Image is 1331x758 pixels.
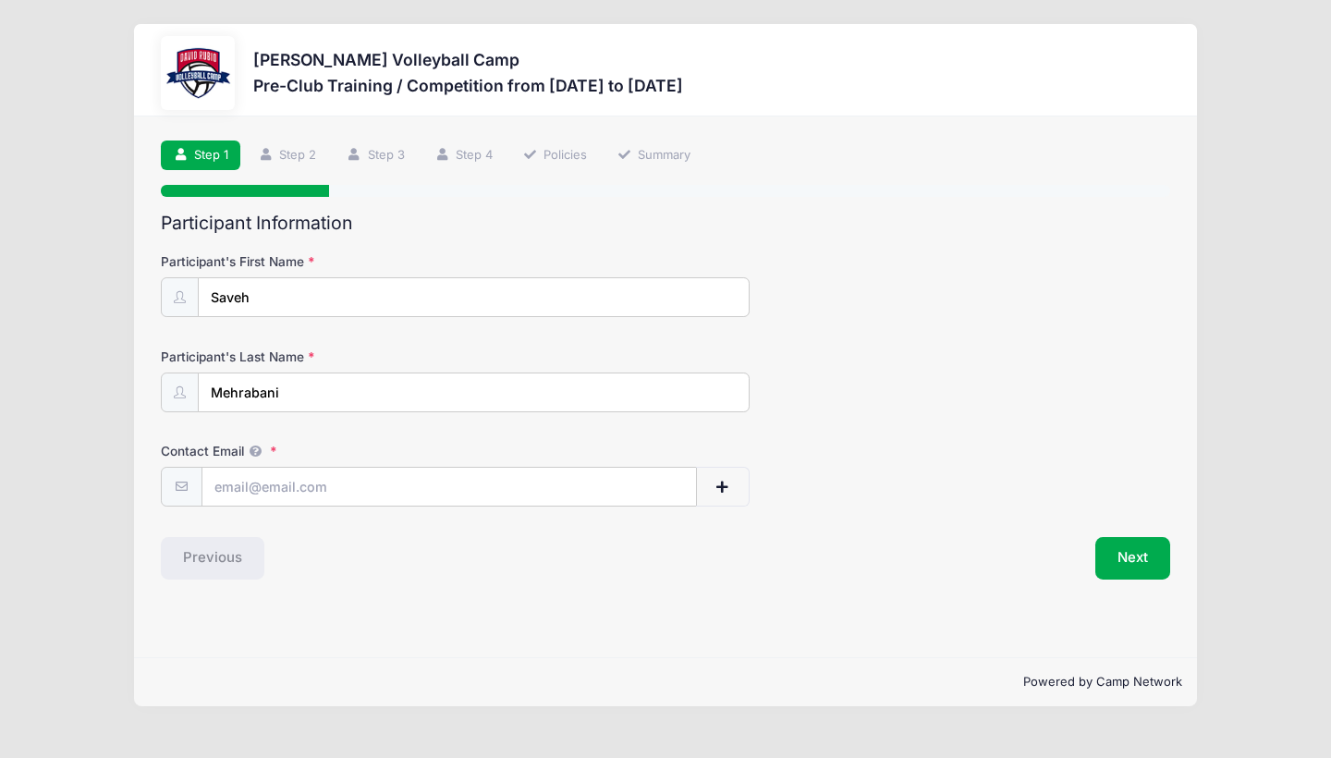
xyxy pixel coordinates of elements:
a: Step 2 [247,141,329,171]
a: Step 3 [335,141,417,171]
label: Participant's Last Name [161,348,497,366]
a: Policies [510,141,599,171]
input: Participant's Last Name [198,373,750,412]
h3: Pre-Club Training / Competition from [DATE] to [DATE] [253,76,683,95]
a: Step 1 [161,141,240,171]
h3: [PERSON_NAME] Volleyball Camp [253,50,683,69]
a: Summary [605,141,703,171]
input: email@email.com [201,467,698,507]
p: Powered by Camp Network [149,673,1182,691]
a: Step 4 [422,141,505,171]
h2: Participant Information [161,213,1170,234]
input: Participant's First Name [198,277,750,317]
button: Next [1095,537,1170,580]
label: Contact Email [161,442,497,460]
label: Participant's First Name [161,252,497,271]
